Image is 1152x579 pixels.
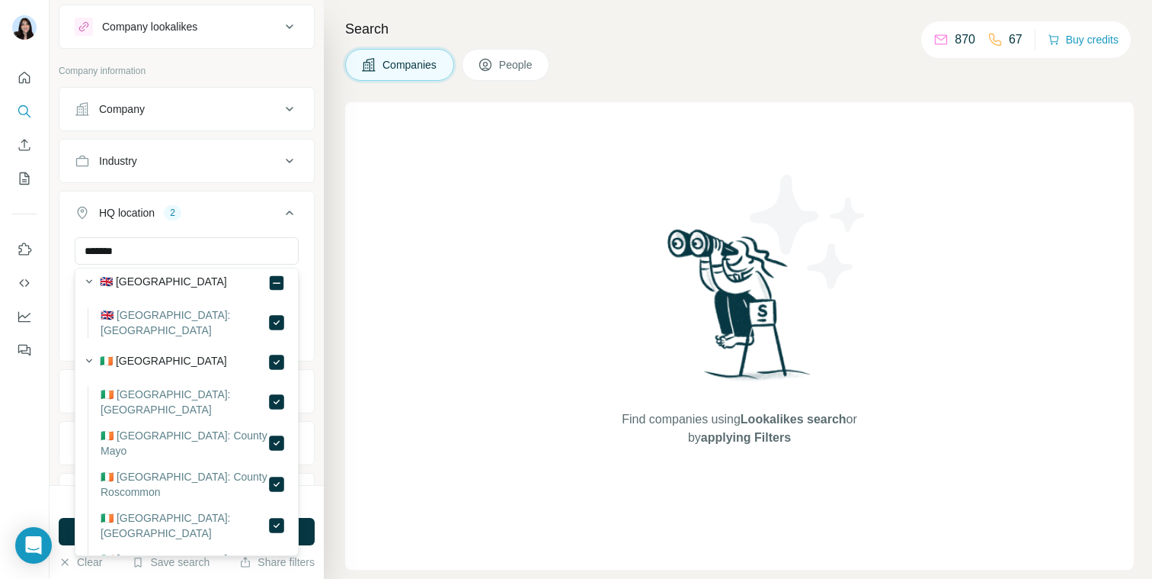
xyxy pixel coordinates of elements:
[164,206,181,220] div: 2
[99,153,137,169] div: Industry
[12,64,37,92] button: Quick start
[101,428,267,458] label: 🇮🇪 [GEOGRAPHIC_DATA]: County Mayo
[59,425,314,462] button: Employees (size)
[701,431,791,444] span: applying Filters
[12,336,37,364] button: Feedback
[59,64,315,78] p: Company information
[15,527,52,564] div: Open Intercom Messenger
[59,477,314,513] button: Technologies
[59,555,102,570] button: Clear
[101,510,267,541] label: 🇮🇪 [GEOGRAPHIC_DATA]: [GEOGRAPHIC_DATA]
[100,274,227,292] label: 🇬🇧 [GEOGRAPHIC_DATA]
[239,555,315,570] button: Share filters
[100,353,227,372] label: 🇮🇪 [GEOGRAPHIC_DATA]
[12,303,37,330] button: Dashboard
[99,205,155,220] div: HQ location
[59,373,314,410] button: Annual revenue ($)
[741,413,846,426] span: Lookalikes search
[59,195,314,237] button: HQ location2
[99,101,145,117] div: Company
[12,269,37,297] button: Use Surfe API
[12,236,37,263] button: Use Surfe on LinkedIn
[101,307,267,338] label: 🇬🇧 [GEOGRAPHIC_DATA]: [GEOGRAPHIC_DATA]
[101,387,267,417] label: 🇮🇪 [GEOGRAPHIC_DATA]: [GEOGRAPHIC_DATA]
[12,15,37,40] img: Avatar
[101,469,267,500] label: 🇮🇪 [GEOGRAPHIC_DATA]: County Roscommon
[740,163,877,301] img: Surfe Illustration - Stars
[12,98,37,125] button: Search
[345,18,1134,40] h4: Search
[59,8,314,45] button: Company lookalikes
[12,131,37,159] button: Enrich CSV
[617,410,861,447] span: Find companies using or by
[661,225,819,395] img: Surfe Illustration - Woman searching with binoculars
[499,57,534,72] span: People
[59,91,314,127] button: Company
[1009,31,1022,49] p: 67
[1048,29,1118,50] button: Buy credits
[59,143,314,179] button: Industry
[59,518,315,545] button: Run search
[102,19,197,34] div: Company lookalikes
[955,31,975,49] p: 870
[382,57,438,72] span: Companies
[12,165,37,192] button: My lists
[132,555,210,570] button: Save search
